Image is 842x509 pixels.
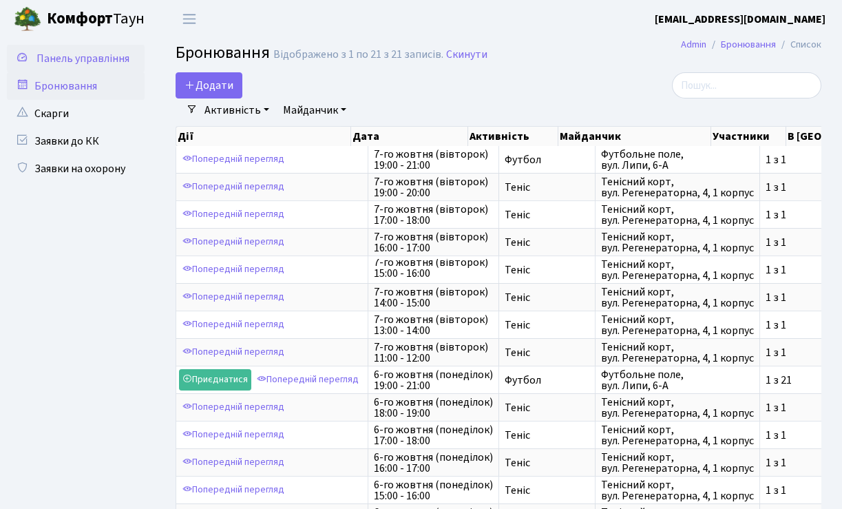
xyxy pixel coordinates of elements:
a: Попередній перегляд [253,369,362,391]
a: Попередній перегляд [179,176,288,198]
a: [EMAIL_ADDRESS][DOMAIN_NAME] [655,11,825,28]
span: Футбол [505,154,589,165]
span: 7-го жовтня (вівторок) 19:00 - 20:00 [374,176,493,198]
span: 6-го жовтня (понеділок) 16:00 - 17:00 [374,452,493,474]
span: Футбольне поле, вул. Липи, 6-А [601,149,754,171]
span: Тенісний корт, вул. Регенераторна, 4, 1 корпус [601,231,754,253]
span: Теніс [505,320,589,331]
span: Таун [47,8,145,31]
span: 1 з 1 [766,264,834,276]
span: Теніс [505,402,589,413]
span: Бронювання [176,41,270,65]
span: 7-го жовтня (вівторок) 17:00 - 18:00 [374,204,493,226]
div: Відображено з 1 по 21 з 21 записів. [273,48,443,61]
span: 6-го жовтня (понеділок) 17:00 - 18:00 [374,424,493,446]
a: Попередній перегляд [179,479,288,501]
a: Скарги [7,100,145,127]
a: Приєднатися [179,369,251,391]
a: Попередній перегляд [179,342,288,363]
span: 1 з 1 [766,430,834,441]
span: Теніс [505,264,589,276]
span: 7-го жовтня (вівторок) 19:00 - 21:00 [374,149,493,171]
th: Дії [176,127,351,146]
span: 7-го жовтня (вівторок) 11:00 - 12:00 [374,342,493,364]
button: Переключити навігацію [172,8,207,30]
b: [EMAIL_ADDRESS][DOMAIN_NAME] [655,12,825,27]
span: Теніс [505,292,589,303]
a: Бронювання [721,37,776,52]
a: Попередній перегляд [179,149,288,170]
a: Заявки на охорону [7,155,145,183]
span: 1 з 1 [766,154,834,165]
input: Пошук... [672,72,821,98]
a: Попередній перегляд [179,314,288,335]
img: logo.png [14,6,41,33]
span: Тенісний корт, вул. Регенераторна, 4, 1 корпус [601,176,754,198]
a: Заявки до КК [7,127,145,155]
span: Теніс [505,457,589,468]
button: Додати [176,72,242,98]
th: Дата [351,127,468,146]
li: Список [776,37,821,52]
a: Admin [681,37,706,52]
span: 1 з 1 [766,292,834,303]
span: Футбол [505,375,589,386]
span: Тенісний корт, вул. Регенераторна, 4, 1 корпус [601,452,754,474]
a: Майданчик [277,98,352,122]
span: Тенісний корт, вул. Регенераторна, 4, 1 корпус [601,397,754,419]
a: Попередній перегляд [179,231,288,253]
span: Теніс [505,430,589,441]
span: Тенісний корт, вул. Регенераторна, 4, 1 корпус [601,259,754,281]
th: Майданчик [558,127,711,146]
span: 1 з 21 [766,375,834,386]
span: 1 з 1 [766,320,834,331]
a: Панель управління [7,45,145,72]
span: 1 з 1 [766,237,834,248]
span: 1 з 1 [766,182,834,193]
span: Тенісний корт, вул. Регенераторна, 4, 1 корпус [601,204,754,226]
b: Комфорт [47,8,113,30]
a: Скинути [446,48,487,61]
span: Тенісний корт, вул. Регенераторна, 4, 1 корпус [601,314,754,336]
span: Тенісний корт, вул. Регенераторна, 4, 1 корпус [601,424,754,446]
a: Попередній перегляд [179,204,288,225]
span: 7-го жовтня (вівторок) 15:00 - 16:00 [374,259,493,281]
span: 1 з 1 [766,485,834,496]
span: 1 з 1 [766,209,834,220]
a: Попередній перегляд [179,452,288,473]
span: 1 з 1 [766,457,834,468]
span: Панель управління [36,51,129,66]
a: Бронювання [7,72,145,100]
span: Теніс [505,237,589,248]
span: Тенісний корт, вул. Регенераторна, 4, 1 корпус [601,287,754,309]
a: Попередній перегляд [179,259,288,280]
span: 7-го жовтня (вівторок) 14:00 - 15:00 [374,287,493,309]
a: Попередній перегляд [179,287,288,308]
span: Теніс [505,209,589,220]
span: 6-го жовтня (понеділок) 15:00 - 16:00 [374,479,493,501]
span: Тенісний корт, вул. Регенераторна, 4, 1 корпус [601,479,754,501]
span: 6-го жовтня (понеділок) 19:00 - 21:00 [374,369,493,391]
a: Попередній перегляд [179,397,288,418]
span: Теніс [505,347,589,358]
nav: breadcrumb [660,30,842,59]
span: Теніс [505,485,589,496]
span: 6-го жовтня (понеділок) 18:00 - 19:00 [374,397,493,419]
th: Участники [711,127,786,146]
span: 1 з 1 [766,402,834,413]
span: 7-го жовтня (вівторок) 13:00 - 14:00 [374,314,493,336]
span: Теніс [505,182,589,193]
span: 7-го жовтня (вівторок) 16:00 - 17:00 [374,231,493,253]
span: Тенісний корт, вул. Регенераторна, 4, 1 корпус [601,342,754,364]
a: Активність [199,98,275,122]
span: 1 з 1 [766,347,834,358]
a: Попередній перегляд [179,424,288,446]
span: Футбольне поле, вул. Липи, 6-А [601,369,754,391]
th: Активність [468,127,558,146]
